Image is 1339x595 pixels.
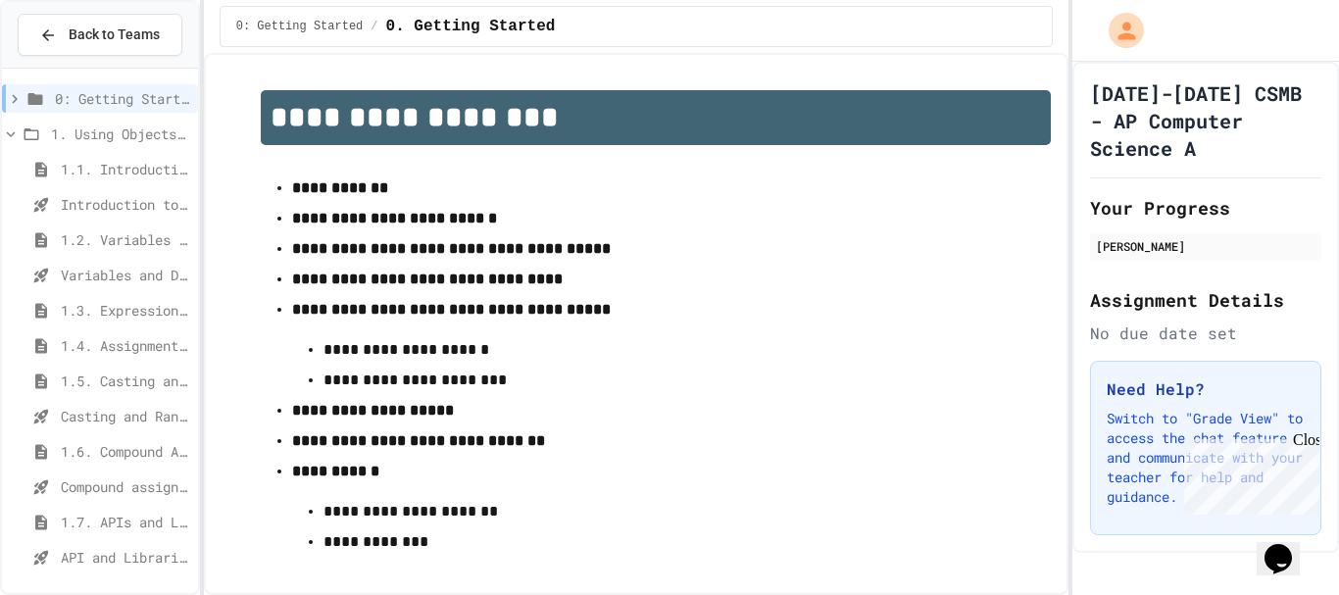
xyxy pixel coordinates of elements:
[61,512,190,532] span: 1.7. APIs and Libraries
[371,19,377,34] span: /
[1257,517,1319,575] iframe: chat widget
[51,124,190,144] span: 1. Using Objects and Methods
[1090,194,1321,222] h2: Your Progress
[1107,377,1305,401] h3: Need Help?
[236,19,364,34] span: 0: Getting Started
[61,441,190,462] span: 1.6. Compound Assignment Operators
[61,476,190,497] span: Compound assignment operators - Quiz
[61,194,190,215] span: Introduction to Algorithms, Programming, and Compilers
[386,15,556,38] span: 0. Getting Started
[1096,237,1315,255] div: [PERSON_NAME]
[61,265,190,285] span: Variables and Data Types - Quiz
[69,25,160,45] span: Back to Teams
[61,371,190,391] span: 1.5. Casting and Ranges of Values
[1176,431,1319,515] iframe: chat widget
[61,300,190,321] span: 1.3. Expressions and Output [New]
[1090,286,1321,314] h2: Assignment Details
[18,14,182,56] button: Back to Teams
[61,406,190,426] span: Casting and Ranges of variables - Quiz
[1090,79,1321,162] h1: [DATE]-[DATE] CSMB - AP Computer Science A
[1107,409,1305,507] p: Switch to "Grade View" to access the chat feature and communicate with your teacher for help and ...
[61,335,190,356] span: 1.4. Assignment and Input
[1088,8,1149,53] div: My Account
[1090,322,1321,345] div: No due date set
[61,159,190,179] span: 1.1. Introduction to Algorithms, Programming, and Compilers
[8,8,135,124] div: Chat with us now!Close
[55,88,190,109] span: 0: Getting Started
[61,547,190,568] span: API and Libraries - Topic 1.7
[61,229,190,250] span: 1.2. Variables and Data Types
